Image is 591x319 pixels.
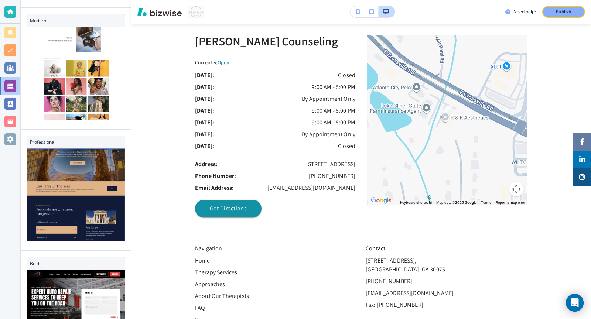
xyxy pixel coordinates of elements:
p: By Appointment Only [302,130,355,139]
p: [EMAIL_ADDRESS][DOMAIN_NAME] [267,183,355,192]
p: Therapy Services [195,268,357,277]
a: Social media link to instagram account [573,168,591,186]
div: ProfessionalProfessional [27,136,125,241]
p: Currently: [195,59,218,66]
p: By Appointment Only [302,95,355,103]
a: [PHONE_NUMBER] [366,277,527,286]
a: Report a map error [496,200,525,205]
p: About Our Therapists [195,292,357,301]
div: ModernModern [27,14,125,120]
p: [DATE]: [195,130,214,139]
p: Closed [338,142,355,151]
button: Keyboard shortcuts [400,200,432,205]
a: Terms (opens in new tab) [481,200,491,205]
button: Map camera controls [509,182,524,196]
p: [PHONE_NUMBER] [309,172,355,181]
a: Social media link to facebook account [573,133,591,151]
p: Navigation [195,244,357,253]
p: [DATE]: [195,106,214,115]
p: 9:00 AM - 5:00 PM [312,118,355,127]
a: Get Directions [195,200,262,217]
a: [EMAIL_ADDRESS][DOMAIN_NAME] [366,289,527,298]
p: Publish [556,8,571,15]
p: [STREET_ADDRESS] [306,160,355,169]
h3: Bold [30,260,122,267]
p: Address: [195,160,218,169]
h3: Need help? [513,8,536,15]
span: Map data ©2025 Google [436,200,476,205]
a: Social media link to linkedin account [573,151,591,168]
p: FAQ [195,303,357,312]
img: Bizwise Logo [137,7,182,16]
p: Home [195,256,357,265]
p: [DATE]: [195,142,214,151]
h3: Modern [30,17,122,24]
p: Contact [366,244,527,253]
p: Closed [338,71,355,80]
p: [DATE]: [195,95,214,103]
h3: Professional [30,139,122,145]
h3: [PERSON_NAME] Counseling [195,35,355,51]
p: [GEOGRAPHIC_DATA], GA 30075 [366,265,527,274]
p: Approaches [195,280,357,289]
p: 9:00 AM - 5:00 PM [312,83,355,92]
button: Publish [542,6,585,18]
img: Google [369,196,393,205]
p: [DATE]: [195,71,214,80]
p: Open [218,59,230,66]
p: [DATE]: [195,83,214,92]
p: Email Address: [195,183,234,192]
p: Fax: [PHONE_NUMBER] [366,301,527,309]
p: [STREET_ADDRESS], [366,256,527,265]
div: Open Intercom Messenger [566,294,584,312]
a: Open this area in Google Maps (opens a new window) [369,196,393,205]
p: Phone Number: [195,172,236,181]
p: 9:00 AM - 5:00 PM [312,106,355,115]
p: [DATE]: [195,118,214,127]
img: Your Logo [188,6,204,18]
